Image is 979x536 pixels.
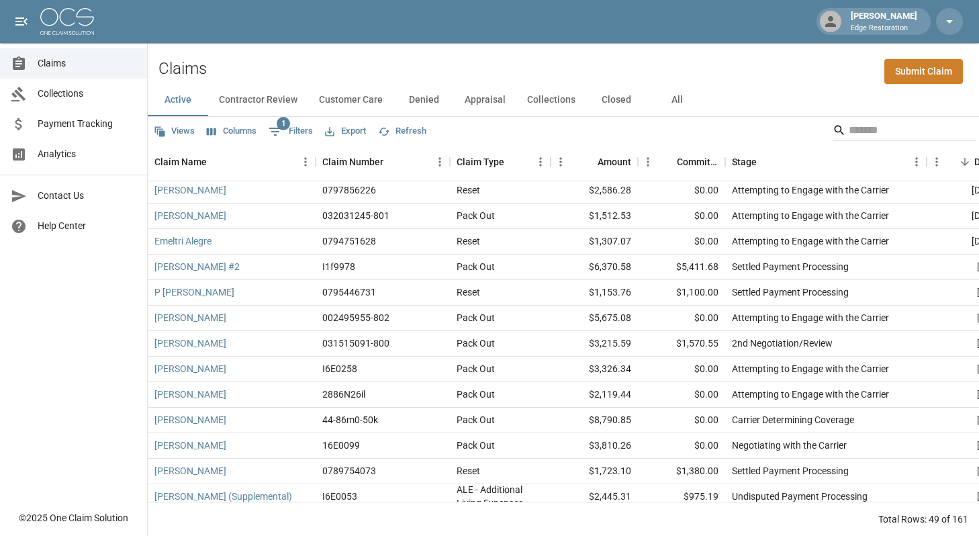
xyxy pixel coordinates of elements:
a: [PERSON_NAME] [154,209,226,222]
button: Export [322,121,369,142]
div: $0.00 [638,306,725,331]
button: Views [150,121,198,142]
button: Refresh [375,121,430,142]
div: $1,307.07 [551,229,638,255]
div: 032031245-801 [322,209,389,222]
div: Pack Out [457,362,495,375]
div: $2,586.28 [551,178,638,204]
div: 0795446731 [322,285,376,299]
div: Pack Out [457,337,495,350]
div: Amount [598,143,631,181]
button: Menu [295,152,316,172]
div: © 2025 One Claim Solution [19,511,128,525]
div: Settled Payment Processing [732,260,849,273]
div: $2,445.31 [551,484,638,510]
div: 031515091-800 [322,337,389,350]
div: 0797856226 [322,183,376,197]
div: Amount [551,143,638,181]
div: Stage [732,143,757,181]
div: $3,810.26 [551,433,638,459]
a: [PERSON_NAME] [154,183,226,197]
div: Total Rows: 49 of 161 [878,512,968,526]
a: [PERSON_NAME] [154,362,226,375]
div: Reset [457,285,480,299]
button: Menu [430,152,450,172]
div: $1,380.00 [638,459,725,484]
a: [PERSON_NAME] [154,439,226,452]
button: All [647,84,707,116]
div: Claim Number [322,143,383,181]
div: Claim Number [316,143,450,181]
div: Carrier Determining Coverage [732,413,854,427]
button: Closed [586,84,647,116]
div: $1,153.76 [551,280,638,306]
span: Help Center [38,219,136,233]
div: $8,790.85 [551,408,638,433]
button: open drawer [8,8,35,35]
div: $0.00 [638,382,725,408]
button: Sort [207,152,226,171]
button: Sort [658,152,677,171]
div: Settled Payment Processing [732,464,849,478]
div: Pack Out [457,209,495,222]
div: Pack Out [457,439,495,452]
button: Customer Care [308,84,393,116]
a: [PERSON_NAME] [154,311,226,324]
span: 1 [277,117,290,130]
button: Sort [504,152,523,171]
span: Payment Tracking [38,117,136,131]
div: Claim Name [154,143,207,181]
div: Pack Out [457,413,495,427]
div: $1,100.00 [638,280,725,306]
div: Pack Out [457,388,495,401]
div: ALE - Additional Living Expenses [457,483,544,510]
div: $6,370.58 [551,255,638,280]
button: Menu [927,152,947,172]
div: $0.00 [638,229,725,255]
div: I6E0053 [322,490,357,503]
div: $0.00 [638,433,725,459]
div: 2886N26il [322,388,365,401]
div: dynamic tabs [148,84,979,116]
div: $5,675.08 [551,306,638,331]
div: Search [833,120,976,144]
div: Attempting to Engage with the Carrier [732,234,889,248]
div: Attempting to Engage with the Carrier [732,183,889,197]
div: Reset [457,234,480,248]
div: 002495955-802 [322,311,389,324]
button: Select columns [203,121,260,142]
div: 16E0099 [322,439,360,452]
div: $1,723.10 [551,459,638,484]
div: Committed Amount [638,143,725,181]
div: 2nd Negotiation/Review [732,337,833,350]
div: 0789754073 [322,464,376,478]
button: Menu [551,152,571,172]
button: Sort [383,152,402,171]
div: $0.00 [638,204,725,229]
a: P [PERSON_NAME] [154,285,234,299]
button: Menu [906,152,927,172]
button: Menu [530,152,551,172]
div: Stage [725,143,927,181]
span: Claims [38,56,136,71]
a: [PERSON_NAME] #2 [154,260,240,273]
button: Active [148,84,208,116]
div: Claim Type [450,143,551,181]
div: Pack Out [457,311,495,324]
a: [PERSON_NAME] [154,413,226,427]
p: Edge Restoration [851,23,917,34]
button: Menu [638,152,658,172]
button: Sort [757,152,776,171]
a: [PERSON_NAME] [154,464,226,478]
div: Attempting to Engage with the Carrier [732,209,889,222]
button: Sort [579,152,598,171]
div: $975.19 [638,484,725,510]
div: I6E0258 [322,362,357,375]
div: I1f9978 [322,260,355,273]
div: Pack Out [457,260,495,273]
div: $1,570.55 [638,331,725,357]
div: Attempting to Engage with the Carrier [732,311,889,324]
div: $0.00 [638,178,725,204]
div: Claim Name [148,143,316,181]
a: Emeltri Alegre [154,234,212,248]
